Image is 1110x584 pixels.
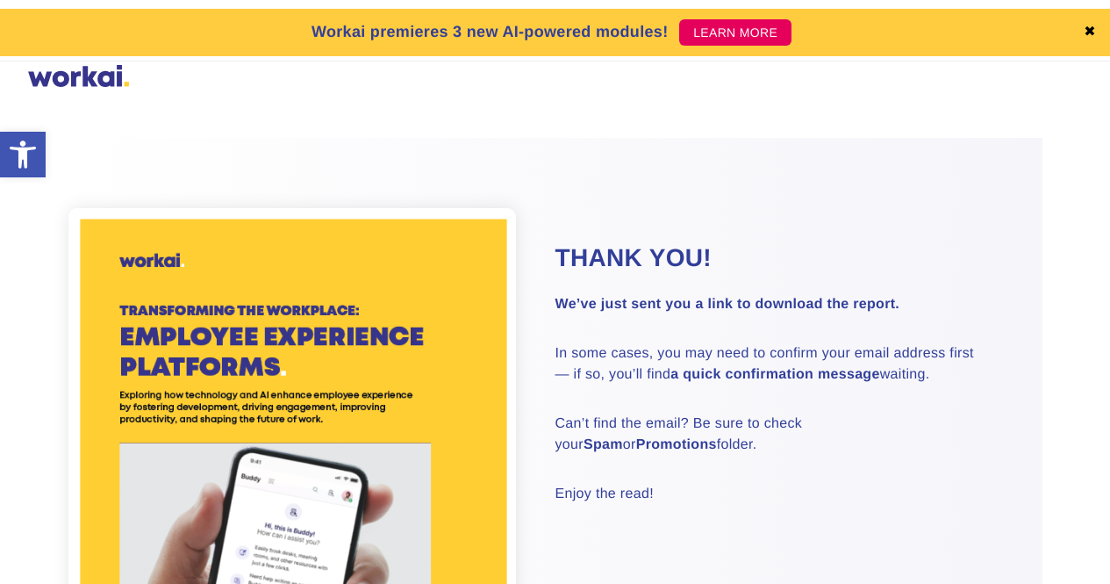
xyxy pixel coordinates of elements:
p: In some cases, you may need to confirm your email address first — if so, you’ll find waiting. [555,343,999,386]
h2: Thank you! [555,242,999,275]
strong: Promotions [636,437,717,452]
p: Can’t find the email? Be sure to check your or folder. [555,414,999,456]
a: LEARN MORE [679,19,791,46]
p: Enjoy the read! [555,484,999,505]
strong: Spam [584,437,623,452]
strong: a quick confirmation message [670,367,879,382]
p: Workai premieres 3 new AI-powered modules! [312,20,669,44]
strong: We’ve just sent you a link to download the report. [555,297,900,312]
a: ✖ [1084,25,1096,40]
